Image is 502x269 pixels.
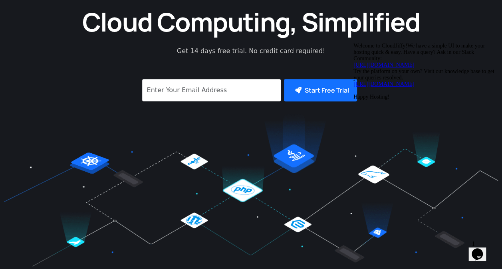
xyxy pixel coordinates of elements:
input: Enter Your Email Address [142,79,281,101]
a: [URL][DOMAIN_NAME] [3,42,64,47]
iframe: chat widget [350,40,494,233]
h1: Cloud Computing, Simplified [71,5,431,38]
a: [URL][DOMAIN_NAME] [3,22,64,28]
div: Welcome to CloudJiffy!We have a simple UI to make your hosting quick & easy. Have a query? Ask in... [3,3,147,61]
button: Start Free Trial [284,79,357,101]
p: Get 14 days free trial. No credit card required! [141,46,361,56]
span: Welcome to CloudJiffy!We have a simple UI to make your hosting quick & easy. Have a query? Ask in... [3,3,144,60]
iframe: chat widget [468,237,494,261]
